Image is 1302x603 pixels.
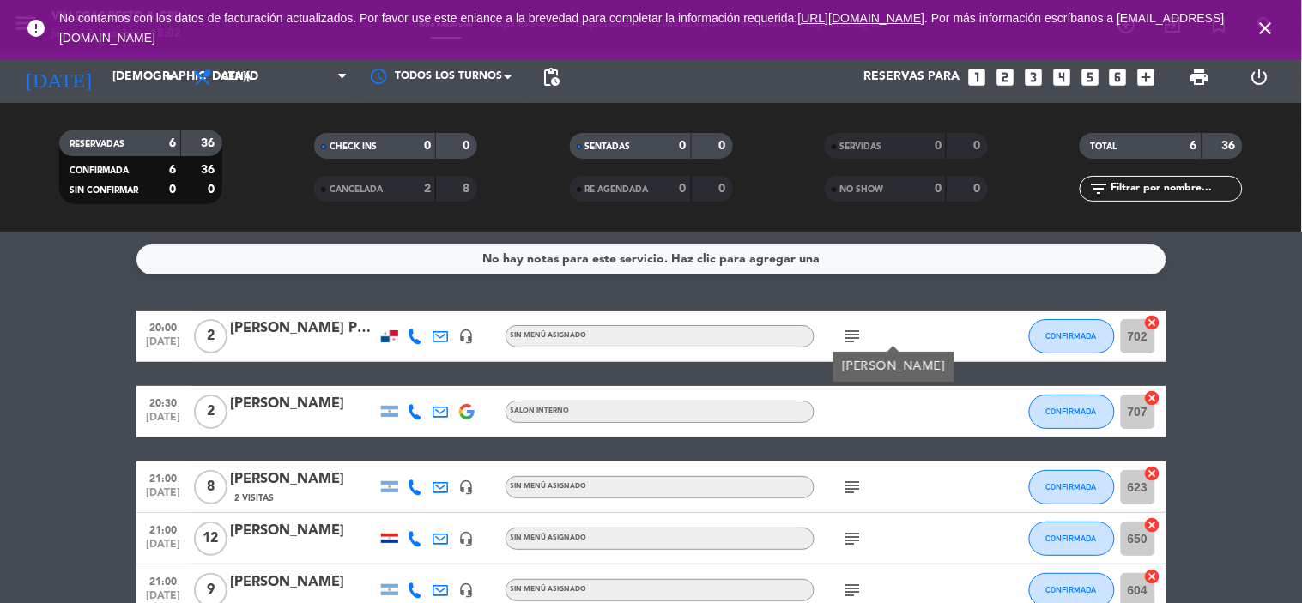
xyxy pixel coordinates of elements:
span: SERVIDAS [840,142,882,151]
span: 20:30 [142,392,185,412]
strong: 6 [169,137,176,149]
span: 8 [194,470,227,504]
i: looks_two [994,66,1016,88]
strong: 36 [201,164,218,176]
div: [PERSON_NAME] Pan [PERSON_NAME] [231,317,377,340]
span: CONFIRMADA [1046,331,1097,341]
strong: 0 [680,140,687,152]
strong: 0 [718,183,729,195]
strong: 36 [201,137,218,149]
i: looks_3 [1022,66,1045,88]
span: 21:00 [142,570,185,590]
span: 2 Visitas [235,491,275,505]
div: [PERSON_NAME] [842,358,945,376]
i: add_box [1135,66,1158,88]
strong: 36 [1222,140,1239,152]
span: 20:00 [142,317,185,336]
span: [DATE] [142,412,185,431]
span: Sin menú asignado [511,586,587,593]
i: close [1256,18,1276,39]
span: SIN CONFIRMAR [70,186,138,195]
span: 21:00 [142,467,185,487]
i: subject [843,580,863,600]
i: headset_mic [459,329,475,344]
i: cancel [1144,568,1161,585]
span: SENTADAS [585,142,631,151]
button: CONFIRMADA [1029,319,1115,353]
strong: 0 [718,140,729,152]
span: No contamos con los datos de facturación actualizados. Por favor use este enlance a la brevedad p... [59,11,1225,45]
input: Filtrar por nombre... [1109,179,1242,198]
strong: 8 [463,183,474,195]
img: google-logo.png [459,404,475,419]
a: [URL][DOMAIN_NAME] [798,11,925,25]
span: CHECK INS [330,142,377,151]
i: headset_mic [459,582,475,598]
span: Sin menú asignado [511,483,587,490]
strong: 0 [208,184,218,196]
span: [DATE] [142,487,185,507]
span: 2 [194,395,227,429]
i: [DATE] [13,58,104,96]
span: [DATE] [142,539,185,558]
strong: 0 [973,183,984,195]
span: [DATE] [142,336,185,356]
div: LOG OUT [1230,51,1289,103]
i: subject [843,326,863,347]
i: cancel [1144,389,1161,407]
i: subject [843,528,863,549]
strong: 0 [463,140,474,152]
strong: 0 [680,183,687,195]
span: Cena [221,71,251,83]
span: 12 [194,522,227,556]
strong: 0 [935,140,942,152]
span: CONFIRMADA [70,166,129,175]
span: TOTAL [1090,142,1117,151]
span: pending_actions [541,67,561,87]
span: 21:00 [142,519,185,539]
div: [PERSON_NAME] [231,520,377,542]
i: looks_one [966,66,988,88]
span: print [1190,67,1210,87]
button: CONFIRMADA [1029,470,1115,504]
button: CONFIRMADA [1029,522,1115,556]
div: [PERSON_NAME] [231,393,377,415]
a: . Por más información escríbanos a [EMAIL_ADDRESS][DOMAIN_NAME] [59,11,1225,45]
span: Sin menú asignado [511,534,587,541]
span: RESERVADAS [70,140,124,148]
i: subject [843,477,863,497]
span: CONFIRMADA [1046,482,1097,491]
span: RE AGENDADA [585,185,649,194]
span: Reservas para [863,70,960,84]
i: filter_list [1088,178,1109,199]
i: looks_6 [1107,66,1129,88]
div: [PERSON_NAME] [231,571,377,594]
i: headset_mic [459,479,475,495]
span: Sin menú asignado [511,332,587,339]
button: CONFIRMADA [1029,395,1115,429]
span: CONFIRMADA [1046,534,1097,543]
strong: 6 [169,164,176,176]
i: cancel [1144,516,1161,534]
strong: 0 [424,140,431,152]
i: error [26,18,46,39]
i: arrow_drop_down [160,67,180,87]
span: SALON INTERNO [511,407,570,414]
strong: 6 [1190,140,1197,152]
span: CANCELADA [330,185,383,194]
strong: 0 [169,184,176,196]
strong: 0 [973,140,984,152]
i: cancel [1144,465,1161,482]
i: looks_4 [1051,66,1073,88]
span: CONFIRMADA [1046,585,1097,594]
i: looks_5 [1079,66,1101,88]
i: headset_mic [459,531,475,546]
span: NO SHOW [840,185,884,194]
div: [PERSON_NAME] [231,468,377,491]
i: power_settings_new [1249,67,1269,87]
span: CONFIRMADA [1046,407,1097,416]
span: 2 [194,319,227,353]
i: cancel [1144,314,1161,331]
strong: 0 [935,183,942,195]
div: No hay notas para este servicio. Haz clic para agregar una [482,250,820,269]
